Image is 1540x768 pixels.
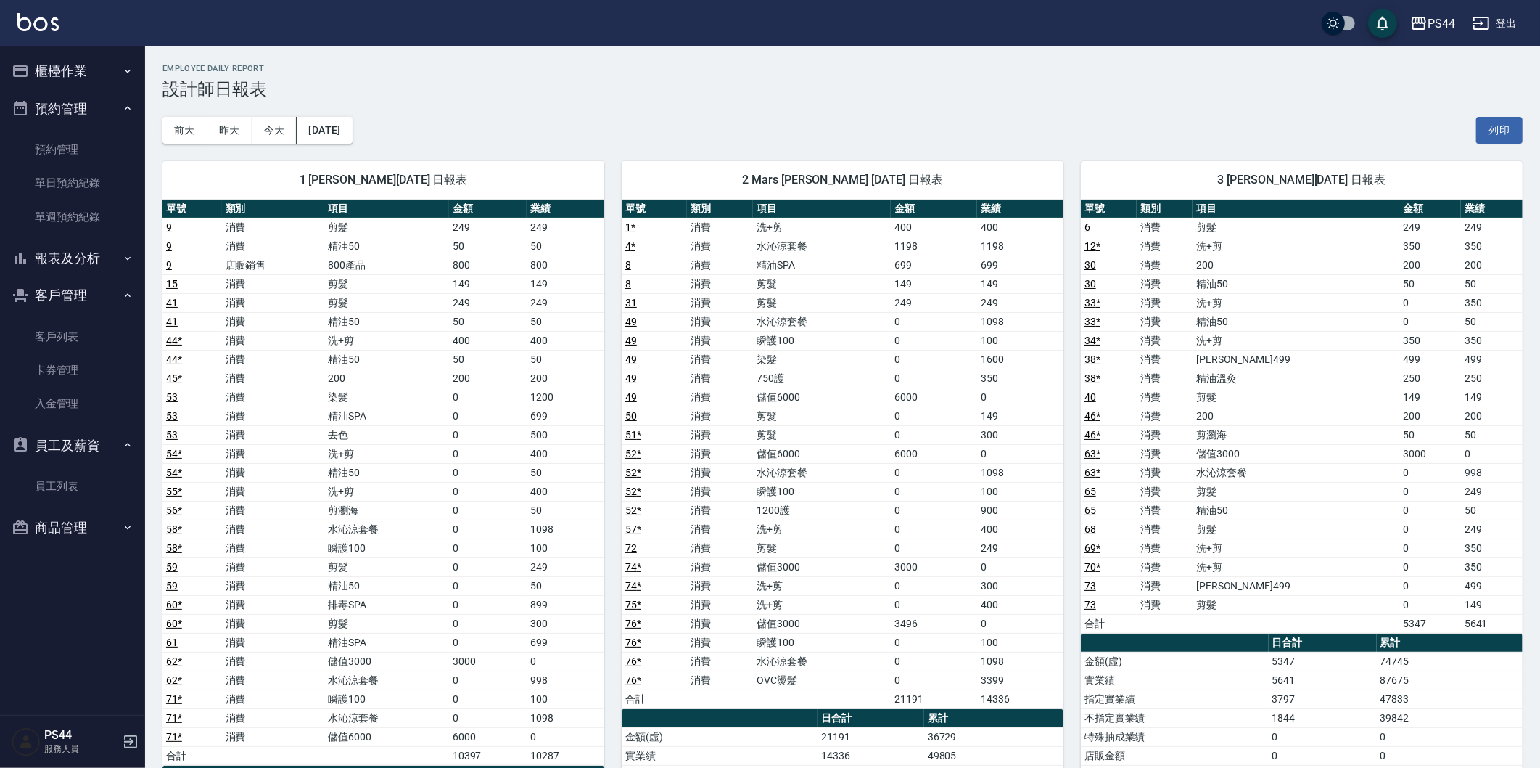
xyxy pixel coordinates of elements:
[977,218,1063,237] td: 400
[222,274,325,293] td: 消費
[625,278,631,290] a: 8
[449,557,527,576] td: 0
[1137,388,1193,407] td: 消費
[753,388,891,407] td: 儲值6000
[324,256,449,274] td: 800產品
[1193,312,1399,331] td: 精油50
[1461,200,1523,218] th: 業績
[1399,293,1461,312] td: 0
[1137,256,1193,274] td: 消費
[977,350,1063,369] td: 1600
[324,482,449,501] td: 洗+剪
[687,331,752,350] td: 消費
[1399,463,1461,482] td: 0
[527,256,604,274] td: 800
[1193,463,1399,482] td: 水沁涼套餐
[1193,293,1399,312] td: 洗+剪
[449,218,527,237] td: 249
[625,335,637,346] a: 49
[1193,520,1399,539] td: 剪髮
[977,482,1063,501] td: 100
[1137,369,1193,388] td: 消費
[222,557,325,576] td: 消費
[1399,444,1461,463] td: 3000
[1399,256,1461,274] td: 200
[1084,504,1096,516] a: 65
[977,444,1063,463] td: 0
[687,388,752,407] td: 消費
[449,331,527,350] td: 400
[1137,237,1193,256] td: 消費
[1399,312,1461,331] td: 0
[527,200,604,218] th: 業績
[1193,407,1399,425] td: 200
[1137,312,1193,331] td: 消費
[527,463,604,482] td: 50
[6,354,139,387] a: 卡券管理
[449,463,527,482] td: 0
[622,200,687,218] th: 單號
[625,542,637,554] a: 72
[753,350,891,369] td: 染髮
[222,218,325,237] td: 消費
[1399,425,1461,444] td: 50
[324,237,449,256] td: 精油50
[753,425,891,444] td: 剪髮
[162,200,604,766] table: a dense table
[977,520,1063,539] td: 400
[891,218,977,237] td: 400
[1461,388,1523,407] td: 149
[1137,539,1193,557] td: 消費
[222,350,325,369] td: 消費
[753,444,891,463] td: 儲值6000
[1428,15,1455,33] div: PS44
[891,520,977,539] td: 0
[977,331,1063,350] td: 100
[6,277,139,314] button: 客戶管理
[687,463,752,482] td: 消費
[977,237,1063,256] td: 1198
[6,90,139,128] button: 預約管理
[977,369,1063,388] td: 350
[687,482,752,501] td: 消費
[324,444,449,463] td: 洗+剪
[1084,599,1096,610] a: 73
[324,425,449,444] td: 去色
[891,274,977,293] td: 149
[449,407,527,425] td: 0
[449,293,527,312] td: 249
[891,256,977,274] td: 699
[753,200,891,218] th: 項目
[1084,259,1096,271] a: 30
[1137,501,1193,520] td: 消費
[977,312,1063,331] td: 1098
[6,320,139,354] a: 客戶列表
[1461,350,1523,369] td: 499
[1193,200,1399,218] th: 項目
[753,463,891,482] td: 水沁涼套餐
[1193,274,1399,293] td: 精油50
[977,463,1063,482] td: 1098
[1461,539,1523,557] td: 350
[6,509,139,547] button: 商品管理
[324,407,449,425] td: 精油SPA
[1399,350,1461,369] td: 499
[222,520,325,539] td: 消費
[1137,444,1193,463] td: 消費
[1081,200,1523,634] table: a dense table
[297,117,352,144] button: [DATE]
[449,482,527,501] td: 0
[1084,580,1096,592] a: 73
[449,388,527,407] td: 0
[222,501,325,520] td: 消費
[753,539,891,557] td: 剪髮
[1193,369,1399,388] td: 精油溫灸
[687,539,752,557] td: 消費
[753,256,891,274] td: 精油SPA
[180,173,587,187] span: 1 [PERSON_NAME][DATE] 日報表
[527,501,604,520] td: 50
[625,391,637,403] a: 49
[1193,425,1399,444] td: 剪瀏海
[625,354,637,365] a: 49
[977,274,1063,293] td: 149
